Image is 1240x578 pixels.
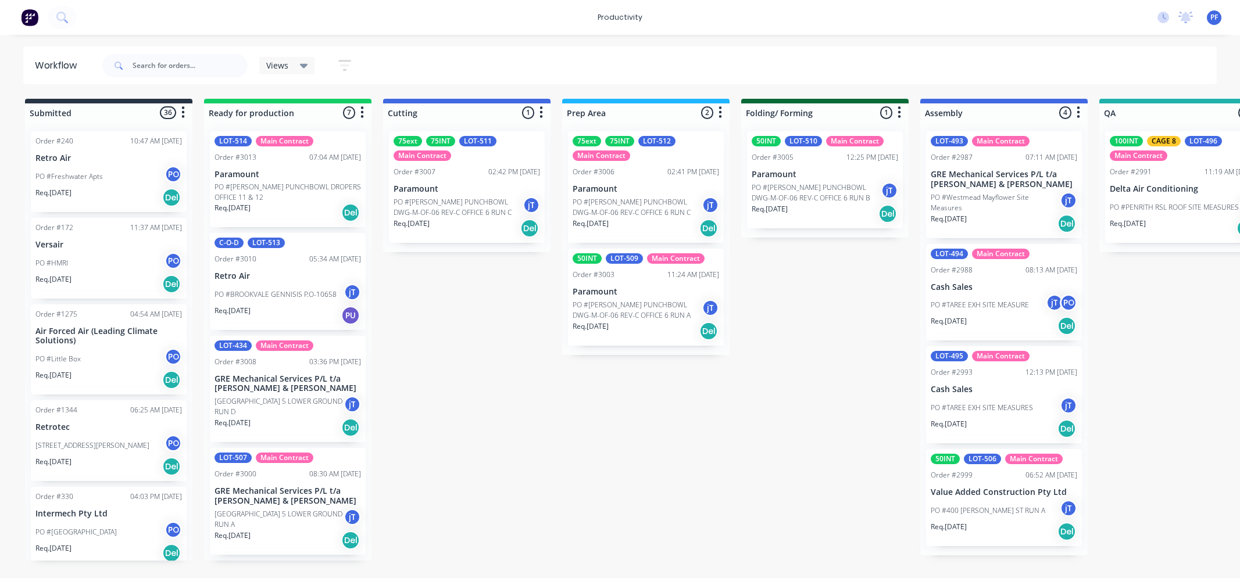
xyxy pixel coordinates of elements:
p: Paramount [573,184,719,194]
p: Retrotec [35,422,182,432]
div: LOT-506 [964,454,1001,464]
div: 04:03 PM [DATE] [130,491,182,502]
div: jT [344,396,361,413]
p: PO #[PERSON_NAME] PUNCHBOWL DROPERS OFFICE 11 & 12 [215,182,361,203]
div: Main Contract [256,453,313,463]
p: Req. [DATE] [215,530,251,541]
div: Order #172 [35,222,73,233]
div: Main Contract [1005,454,1063,464]
p: Req. [DATE] [394,218,430,229]
p: PO #TAREE EXH SITE MEASURE [931,300,1029,310]
div: Del [1057,214,1076,233]
p: PO #TAREE EXH SITE MEASURES [931,403,1033,413]
div: Del [162,544,181,562]
div: Del [699,322,718,340]
div: Main Contract [826,136,884,146]
div: LOT-512 [638,136,676,146]
div: Main Contract [256,340,313,351]
span: PF [1210,12,1218,23]
div: 12:25 PM [DATE] [846,152,898,163]
div: LOT-434 [215,340,252,351]
div: LOT-496 [1185,136,1222,146]
div: 07:04 AM [DATE] [309,152,361,163]
div: Order #3010 [215,254,256,264]
div: 08:13 AM [DATE] [1025,265,1077,275]
div: 75ext75INTLOT-512Main ContractOrder #300602:41 PM [DATE]ParamountPO #[PERSON_NAME] PUNCHBOWL DWG-... [568,131,724,243]
p: Req. [DATE] [35,370,72,380]
div: Order #2999 [931,470,973,480]
div: 02:41 PM [DATE] [667,167,719,177]
div: Del [878,204,897,223]
p: PO #BROOKVALE GENNISIS P.O-10658 [215,289,337,300]
div: 50INTLOT-510Main ContractOrder #300512:25 PM [DATE]ParamountPO #[PERSON_NAME] PUNCHBOWL DWG-M-OF-... [747,131,903,228]
div: LOT-494 [931,249,968,259]
div: Order #1344 [35,405,77,415]
div: C-O-D [215,238,244,248]
div: jT [702,196,719,214]
div: Main Contract [394,150,451,161]
div: 04:54 AM [DATE] [130,309,182,319]
div: Order #1275 [35,309,77,319]
div: 08:30 AM [DATE] [309,469,361,479]
div: Del [341,531,360,550]
div: Del [341,203,360,222]
div: LOT-507 [215,453,252,463]
p: Req. [DATE] [35,188,72,198]
img: Factory [21,9,38,26]
p: PO #Little Box [35,354,81,364]
div: jT [523,196,540,214]
div: jT [1060,500,1077,517]
div: 03:36 PM [DATE] [309,357,361,367]
div: Main Contract [972,249,1030,259]
div: LOT-514 [215,136,252,146]
p: Req. [DATE] [931,316,967,326]
div: Order #3003 [573,270,614,280]
div: LOT-510 [785,136,822,146]
div: 07:11 AM [DATE] [1025,152,1077,163]
p: PO #[PERSON_NAME] PUNCHBOWL DWG-M-OF-06 REV-C OFFICE 6 RUN B [752,182,881,203]
p: PO #[PERSON_NAME] PUNCHBOWL DWG-M-OF-06 REV-C OFFICE 6 RUN C [573,197,702,218]
div: 50INT [931,454,960,464]
div: Main Contract [573,150,630,161]
p: PO #HMRI [35,258,68,268]
div: PO [165,521,182,538]
div: LOT-514Main ContractOrder #301307:04 AM [DATE]ParamountPO #[PERSON_NAME] PUNCHBOWL DROPERS OFFICE... [210,131,366,227]
span: Views [266,59,288,71]
p: Retro Air [35,153,182,163]
div: Order #24010:47 AM [DATE]Retro AirPO #Freshwater AptsPOReq.[DATE]Del [31,131,187,212]
div: 75INT [605,136,634,146]
div: Order #2988 [931,265,973,275]
div: Order #3013 [215,152,256,163]
div: PO [165,166,182,183]
p: PO #Freshwater Apts [35,171,103,182]
div: LOT-495Main ContractOrder #299312:13 PM [DATE]Cash SalesPO #TAREE EXH SITE MEASURESjTReq.[DATE]Del [926,346,1082,443]
div: 50INTLOT-506Main ContractOrder #299906:52 AM [DATE]Value Added Construction Pty LtdPO #400 [PERSO... [926,449,1082,546]
div: Del [162,275,181,293]
div: 11:37 AM [DATE] [130,222,182,233]
p: Req. [DATE] [1110,218,1146,229]
div: 75ext [573,136,601,146]
div: 50INTLOT-509Main ContractOrder #300311:24 AM [DATE]ParamountPO #[PERSON_NAME] PUNCHBOWL DWG-M-OF-... [568,249,724,346]
p: Req. [DATE] [931,522,967,532]
div: PO [165,348,182,365]
div: LOT-509 [606,253,643,264]
p: GRE Mechanical Services P/L t/a [PERSON_NAME] & [PERSON_NAME] [931,170,1077,189]
div: 75ext [394,136,422,146]
div: 02:42 PM [DATE] [488,167,540,177]
p: [GEOGRAPHIC_DATA] 5 LOWER GROUND RUN A [215,509,344,530]
div: Del [520,219,539,238]
input: Search for orders... [133,54,248,77]
div: Order #3000 [215,469,256,479]
p: GRE Mechanical Services P/L t/a [PERSON_NAME] & [PERSON_NAME] [215,486,361,506]
div: jT [344,283,361,301]
div: C-O-DLOT-513Order #301005:34 AM [DATE]Retro AirPO #BROOKVALE GENNISIS P.O-10658jTReq.[DATE]PU [210,233,366,330]
div: Del [1057,419,1076,438]
div: Order #2987 [931,152,973,163]
div: Order #2993 [931,367,973,378]
div: LOT-495 [931,351,968,361]
div: Del [162,188,181,207]
div: 50INT [752,136,781,146]
div: PU [341,306,360,325]
div: PO [165,252,182,270]
div: 100INT [1110,136,1143,146]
